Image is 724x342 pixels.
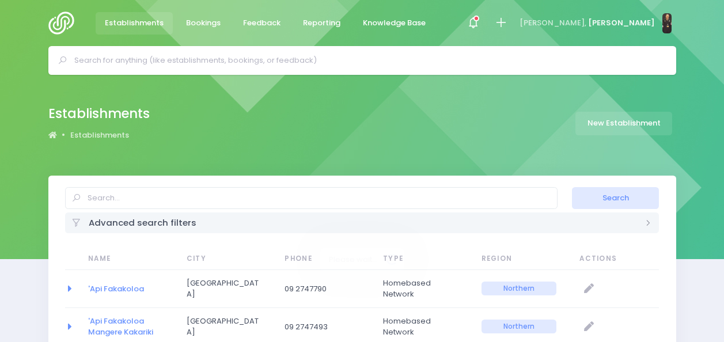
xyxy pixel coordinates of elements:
[320,248,386,271] span: Please wait...
[48,12,81,35] img: Logo
[303,17,340,29] span: Reporting
[354,12,435,35] a: Knowledge Base
[65,187,558,209] input: Search...
[105,17,164,29] span: Establishments
[48,106,150,121] h2: Establishments
[96,12,173,35] a: Establishments
[74,52,660,69] input: Search for anything (like establishments, bookings, or feedback)
[520,17,586,29] span: [PERSON_NAME],
[234,12,290,35] a: Feedback
[186,17,221,29] span: Bookings
[70,130,129,141] a: Establishments
[363,17,426,29] span: Knowledge Base
[588,17,655,29] span: [PERSON_NAME]
[177,12,230,35] a: Bookings
[243,17,280,29] span: Feedback
[662,13,672,33] img: N
[572,187,659,209] button: Search
[65,212,659,233] div: Advanced search filters
[575,112,672,135] a: New Establishment
[294,12,350,35] a: Reporting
